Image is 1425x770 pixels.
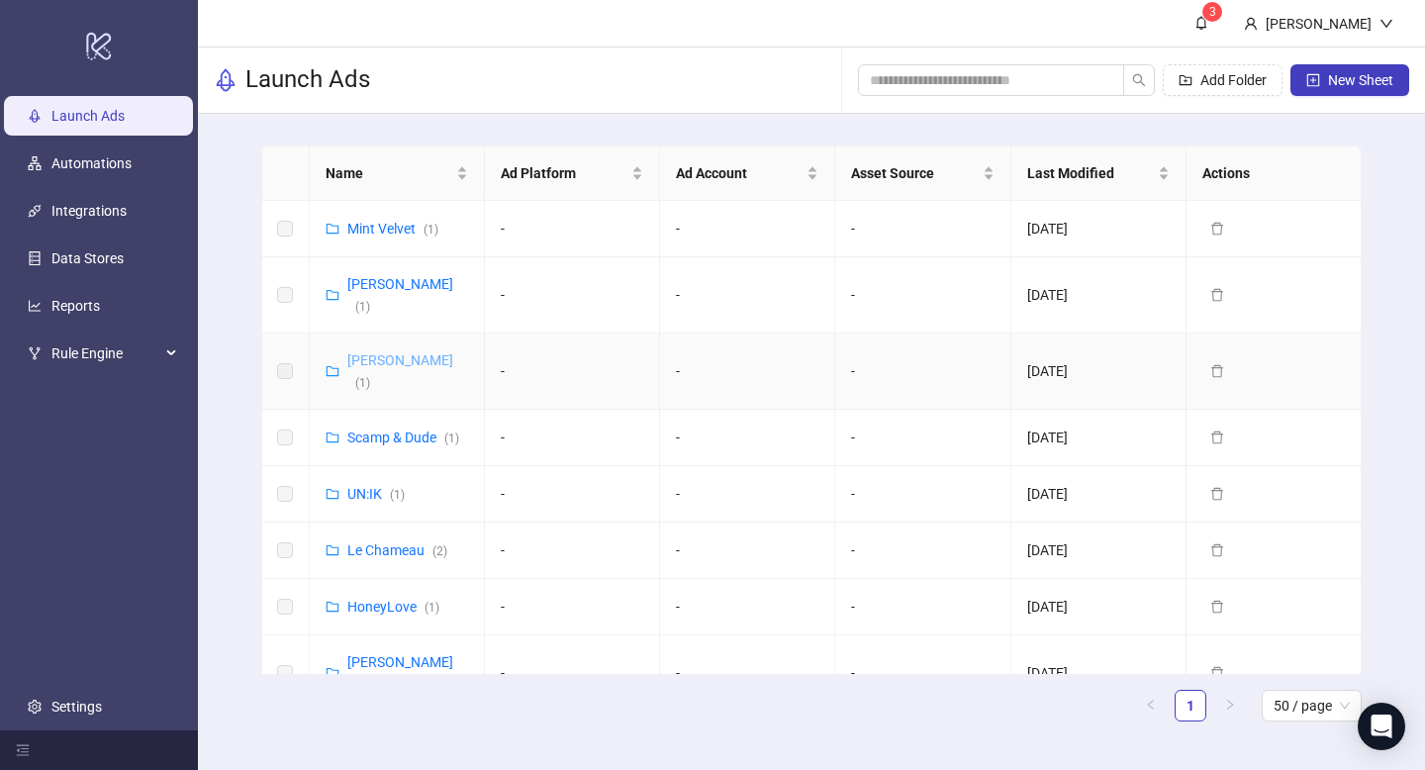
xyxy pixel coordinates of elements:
[347,486,405,502] a: UN:IK(1)
[835,523,1010,579] td: -
[660,201,835,257] td: -
[1210,666,1224,680] span: delete
[835,146,1010,201] th: Asset Source
[425,601,439,615] span: ( 1 )
[1210,222,1224,236] span: delete
[1258,13,1379,35] div: [PERSON_NAME]
[326,364,339,378] span: folder
[326,162,452,184] span: Name
[51,155,132,171] a: Automations
[660,146,835,201] th: Ad Account
[1224,699,1236,711] span: right
[485,257,660,334] td: -
[835,635,1010,712] td: -
[1011,579,1187,635] td: [DATE]
[1135,690,1167,722] li: Previous Page
[1179,73,1192,87] span: folder-add
[310,146,485,201] th: Name
[347,430,459,445] a: Scamp & Dude(1)
[1262,690,1362,722] div: Page Size
[51,250,124,266] a: Data Stores
[1011,466,1187,523] td: [DATE]
[485,635,660,712] td: -
[28,346,42,360] span: fork
[1210,431,1224,444] span: delete
[1214,690,1246,722] button: right
[835,579,1010,635] td: -
[390,488,405,502] span: ( 1 )
[1290,64,1409,96] button: New Sheet
[1306,73,1320,87] span: plus-square
[660,257,835,334] td: -
[485,523,660,579] td: -
[16,743,30,757] span: menu-fold
[51,298,100,314] a: Reports
[1358,703,1405,750] div: Open Intercom Messenger
[485,146,660,201] th: Ad Platform
[326,600,339,614] span: folder
[1200,72,1267,88] span: Add Folder
[660,523,835,579] td: -
[355,300,370,314] span: ( 1 )
[660,410,835,466] td: -
[835,466,1010,523] td: -
[660,635,835,712] td: -
[1011,201,1187,257] td: [DATE]
[1210,487,1224,501] span: delete
[835,201,1010,257] td: -
[676,162,803,184] span: Ad Account
[485,579,660,635] td: -
[432,544,447,558] span: ( 2 )
[1194,16,1208,30] span: bell
[851,162,978,184] span: Asset Source
[347,221,438,237] a: Mint Velvet(1)
[501,162,627,184] span: Ad Platform
[485,466,660,523] td: -
[245,64,370,96] h3: Launch Ads
[1379,17,1393,31] span: down
[1135,690,1167,722] button: left
[326,288,339,302] span: folder
[1163,64,1282,96] button: Add Folder
[660,334,835,410] td: -
[1011,146,1187,201] th: Last Modified
[660,579,835,635] td: -
[1202,2,1222,22] sup: 3
[835,257,1010,334] td: -
[347,599,439,615] a: HoneyLove(1)
[347,276,453,314] a: [PERSON_NAME](1)
[214,68,237,92] span: rocket
[1210,288,1224,302] span: delete
[326,431,339,444] span: folder
[1132,73,1146,87] span: search
[485,410,660,466] td: -
[1214,690,1246,722] li: Next Page
[1209,5,1216,19] span: 3
[1210,543,1224,557] span: delete
[424,223,438,237] span: ( 1 )
[660,466,835,523] td: -
[1176,691,1205,721] a: 1
[51,334,160,373] span: Rule Engine
[1244,17,1258,31] span: user
[326,222,339,236] span: folder
[1011,410,1187,466] td: [DATE]
[1210,600,1224,614] span: delete
[835,334,1010,410] td: -
[1011,635,1187,712] td: [DATE]
[485,334,660,410] td: -
[1328,72,1393,88] span: New Sheet
[347,352,453,390] a: [PERSON_NAME](1)
[1027,162,1154,184] span: Last Modified
[835,410,1010,466] td: -
[51,108,125,124] a: Launch Ads
[51,699,102,715] a: Settings
[485,201,660,257] td: -
[1210,364,1224,378] span: delete
[347,654,453,692] a: [PERSON_NAME](1)
[1011,523,1187,579] td: [DATE]
[1011,257,1187,334] td: [DATE]
[347,542,447,558] a: Le Chameau(2)
[51,203,127,219] a: Integrations
[1274,691,1350,721] span: 50 / page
